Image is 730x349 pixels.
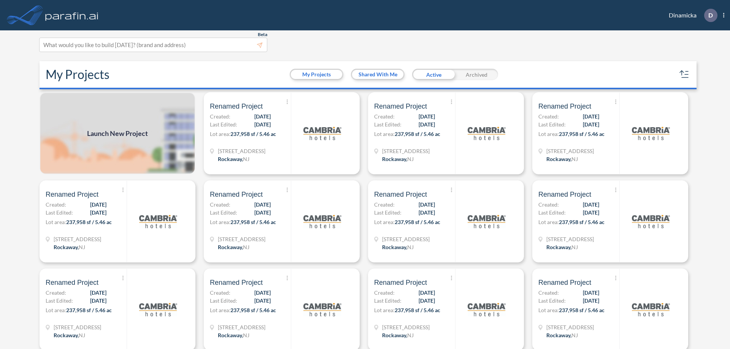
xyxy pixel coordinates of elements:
span: [DATE] [419,112,435,120]
span: Renamed Project [374,190,427,199]
span: Renamed Project [46,190,98,199]
div: Rockaway, NJ [218,243,249,251]
span: [DATE] [90,297,106,305]
span: Lot area: [538,307,559,313]
span: [DATE] [90,289,106,297]
span: Last Edited: [210,208,237,216]
span: 237,958 sf / 5.46 ac [395,307,440,313]
span: Created: [374,112,395,120]
div: Rockaway, NJ [382,331,414,339]
span: Created: [46,289,66,297]
span: Rockaway , [218,156,243,162]
span: Lot area: [210,131,230,137]
span: Renamed Project [374,278,427,287]
span: 321 Mt Hope Ave [546,323,594,331]
span: Renamed Project [538,102,591,111]
span: 237,958 sf / 5.46 ac [230,307,276,313]
span: Rockaway , [218,332,243,338]
span: 321 Mt Hope Ave [54,235,101,243]
span: 321 Mt Hope Ave [218,147,265,155]
span: Lot area: [538,219,559,225]
img: add [40,92,195,174]
span: [DATE] [419,201,435,208]
span: Renamed Project [210,190,263,199]
span: Rockaway , [54,244,79,250]
span: 237,958 sf / 5.46 ac [395,131,440,137]
div: Rockaway, NJ [546,331,578,339]
span: Last Edited: [374,297,401,305]
img: logo [303,202,341,240]
span: Lot area: [374,131,395,137]
img: logo [303,114,341,152]
span: NJ [243,332,249,338]
span: Rockaway , [382,156,407,162]
button: sort [678,68,690,81]
div: Rockaway, NJ [218,331,249,339]
div: Active [412,69,455,80]
span: Created: [46,201,66,208]
span: [DATE] [583,120,599,128]
div: Rockaway, NJ [382,155,414,163]
span: 237,958 sf / 5.46 ac [230,131,276,137]
span: Renamed Project [538,278,591,287]
span: NJ [571,244,578,250]
img: logo [468,114,506,152]
div: Rockaway, NJ [546,155,578,163]
img: logo [632,202,670,240]
span: NJ [571,156,578,162]
span: [DATE] [583,297,599,305]
h2: My Projects [46,67,109,82]
span: [DATE] [254,289,271,297]
div: Rockaway, NJ [382,243,414,251]
span: 321 Mt Hope Ave [54,323,101,331]
span: Lot area: [46,307,66,313]
span: Created: [538,201,559,208]
span: [DATE] [254,120,271,128]
span: 237,958 sf / 5.46 ac [230,219,276,225]
div: Rockaway, NJ [546,243,578,251]
img: logo [468,291,506,328]
span: Created: [538,289,559,297]
span: [DATE] [254,201,271,208]
span: Created: [210,201,230,208]
span: NJ [243,156,249,162]
span: [DATE] [254,297,271,305]
span: NJ [407,244,414,250]
span: Rockaway , [382,244,407,250]
span: [DATE] [583,112,599,120]
span: Last Edited: [374,208,401,216]
span: 237,958 sf / 5.46 ac [66,219,112,225]
span: NJ [243,244,249,250]
span: Created: [210,112,230,120]
span: Created: [374,289,395,297]
span: Renamed Project [374,102,427,111]
img: logo [303,291,341,328]
span: Beta [258,32,267,38]
span: 237,958 sf / 5.46 ac [559,219,605,225]
span: [DATE] [419,297,435,305]
span: [DATE] [583,289,599,297]
span: NJ [79,332,85,338]
span: [DATE] [254,112,271,120]
span: Last Edited: [46,297,73,305]
span: Created: [374,201,395,208]
span: Rockaway , [54,332,79,338]
div: Rockaway, NJ [54,331,85,339]
span: 321 Mt Hope Ave [382,147,430,155]
span: Lot area: [46,219,66,225]
span: Rockaway , [546,244,571,250]
span: [DATE] [254,208,271,216]
span: Renamed Project [210,278,263,287]
span: Lot area: [210,307,230,313]
span: 321 Mt Hope Ave [382,323,430,331]
span: Last Edited: [538,120,566,128]
span: [DATE] [419,120,435,128]
span: Rockaway , [382,332,407,338]
img: logo [139,202,177,240]
span: Lot area: [374,307,395,313]
span: [DATE] [90,208,106,216]
span: Last Edited: [374,120,401,128]
div: Dinamicka [657,9,724,22]
div: Rockaway, NJ [218,155,249,163]
button: Shared With Me [352,70,403,79]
